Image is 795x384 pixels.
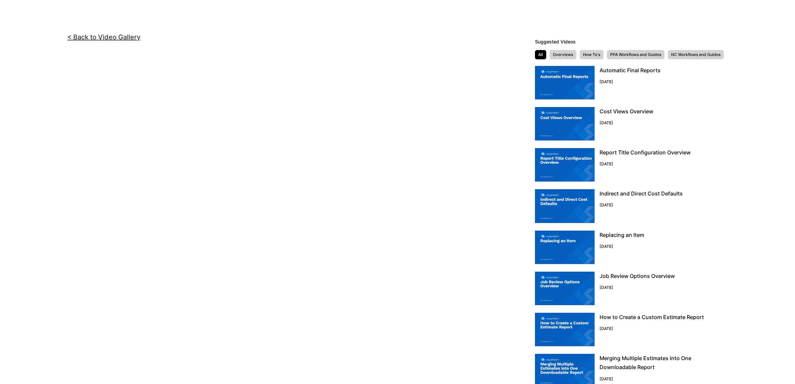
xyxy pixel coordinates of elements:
img: instructional video [535,66,595,99]
img: instructional video [535,189,595,223]
img: instructional video [535,148,595,182]
small: [DATE] [600,376,613,381]
li: Overviews [550,50,576,59]
img: instructional video [535,107,595,140]
p: Report Title Configuration Overview [600,148,691,157]
li: How To's [580,50,604,59]
small: [DATE] [600,79,613,84]
p: How to Create a Custom Estimate Report [600,313,704,322]
img: instructional video [535,313,595,346]
img: instructional video [535,231,595,264]
small: [DATE] [600,285,613,290]
small: [DATE] [600,120,613,125]
li: PPA Workflows and Guides [607,50,664,59]
li: All [535,50,546,59]
img: instructional video [535,272,595,305]
a: < Back to Video Gallery [67,33,140,41]
small: [DATE] [600,161,613,166]
li: NC Workflows and Guides [668,50,724,59]
p: Merging Multiple Estimates into One Downloadable Report [600,354,724,372]
small: [DATE] [600,326,613,331]
small: [DATE] [600,244,613,249]
h5: Suggested Videos [535,39,724,44]
p: Replacing an Item [600,231,644,240]
p: Job Review Options Overview [600,272,675,281]
p: Automatic Final Reports [600,66,661,75]
p: Cost Views Overview [600,107,653,116]
small: [DATE] [600,202,613,207]
p: Indirect and Direct Cost Defaults [600,189,683,198]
